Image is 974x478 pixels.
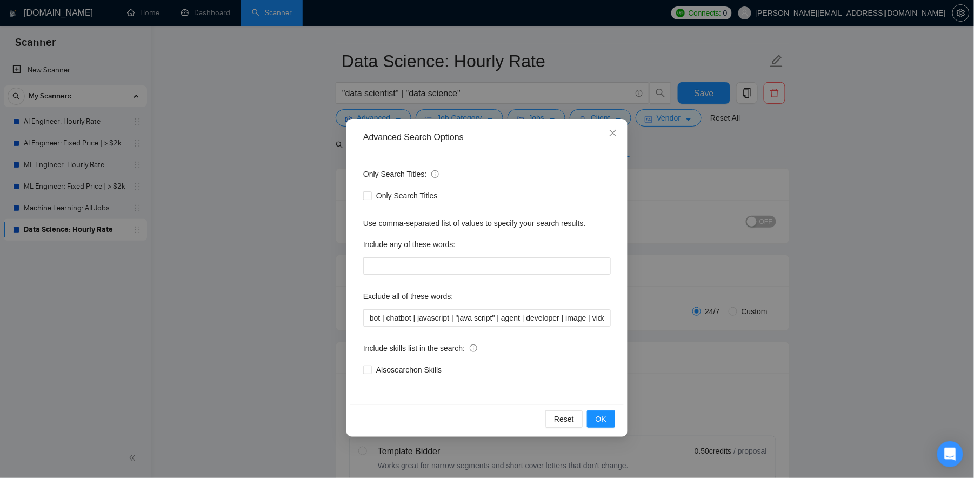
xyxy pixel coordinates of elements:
span: OK [596,413,606,425]
label: Include any of these words: [363,236,455,253]
div: Use comma-separated list of values to specify your search results. [363,217,611,229]
label: Exclude all of these words: [363,288,453,305]
span: Only Search Titles: [363,168,439,180]
button: Close [598,119,628,148]
button: OK [587,410,615,428]
span: Include skills list in the search: [363,342,477,354]
span: Also search on Skills [372,364,446,376]
span: close [609,129,617,137]
span: Only Search Titles [372,190,442,202]
div: Open Intercom Messenger [937,441,963,467]
div: Advanced Search Options [363,131,611,143]
button: Reset [545,410,583,428]
span: info-circle [431,170,439,178]
span: info-circle [470,344,477,352]
span: Reset [554,413,574,425]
